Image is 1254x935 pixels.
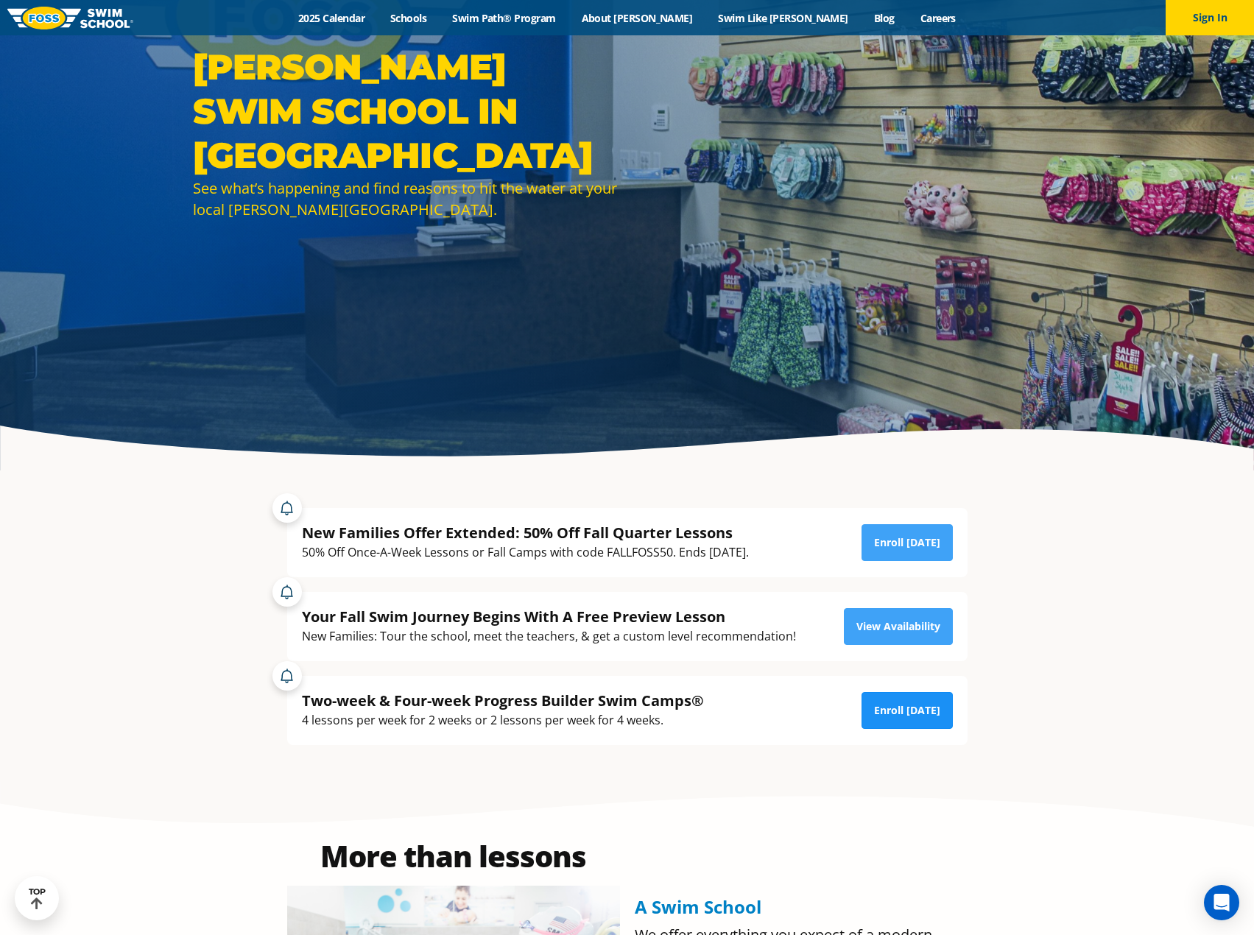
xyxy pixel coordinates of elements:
[378,11,440,25] a: Schools
[1204,885,1239,920] div: Open Intercom Messenger
[287,841,620,871] h2: More than lessons
[193,177,620,220] div: See what’s happening and find reasons to hit the water at your local [PERSON_NAME][GEOGRAPHIC_DATA].
[7,7,133,29] img: FOSS Swim School Logo
[29,887,46,910] div: TOP
[440,11,568,25] a: Swim Path® Program
[907,11,968,25] a: Careers
[286,11,378,25] a: 2025 Calendar
[844,608,953,645] a: View Availability
[861,11,907,25] a: Blog
[302,691,704,710] div: Two-week & Four-week Progress Builder Swim Camps®
[193,45,620,177] h1: [PERSON_NAME] Swim School in [GEOGRAPHIC_DATA]
[705,11,862,25] a: Swim Like [PERSON_NAME]
[302,627,796,646] div: New Families: Tour the school, meet the teachers, & get a custom level recommendation!
[635,895,761,919] span: A Swim School
[862,524,953,561] a: Enroll [DATE]
[568,11,705,25] a: About [PERSON_NAME]
[302,710,704,730] div: 4 lessons per week for 2 weeks or 2 lessons per week for 4 weeks.
[302,543,749,562] div: 50% Off Once-A-Week Lessons or Fall Camps with code FALLFOSS50. Ends [DATE].
[302,523,749,543] div: New Families Offer Extended: 50% Off Fall Quarter Lessons
[302,607,796,627] div: Your Fall Swim Journey Begins With A Free Preview Lesson
[862,692,953,729] a: Enroll [DATE]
